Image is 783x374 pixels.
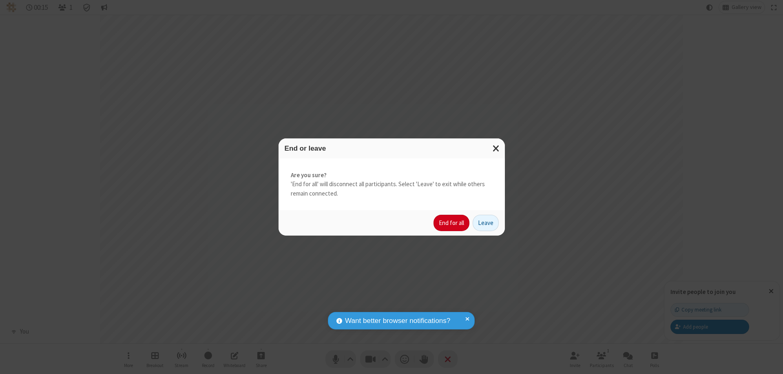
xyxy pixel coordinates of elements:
strong: Are you sure? [291,171,493,180]
button: Close modal [488,138,505,158]
span: Want better browser notifications? [345,316,450,326]
button: End for all [434,215,469,231]
h3: End or leave [285,145,499,152]
div: 'End for all' will disconnect all participants. Select 'Leave' to exit while others remain connec... [279,158,505,211]
button: Leave [473,215,499,231]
